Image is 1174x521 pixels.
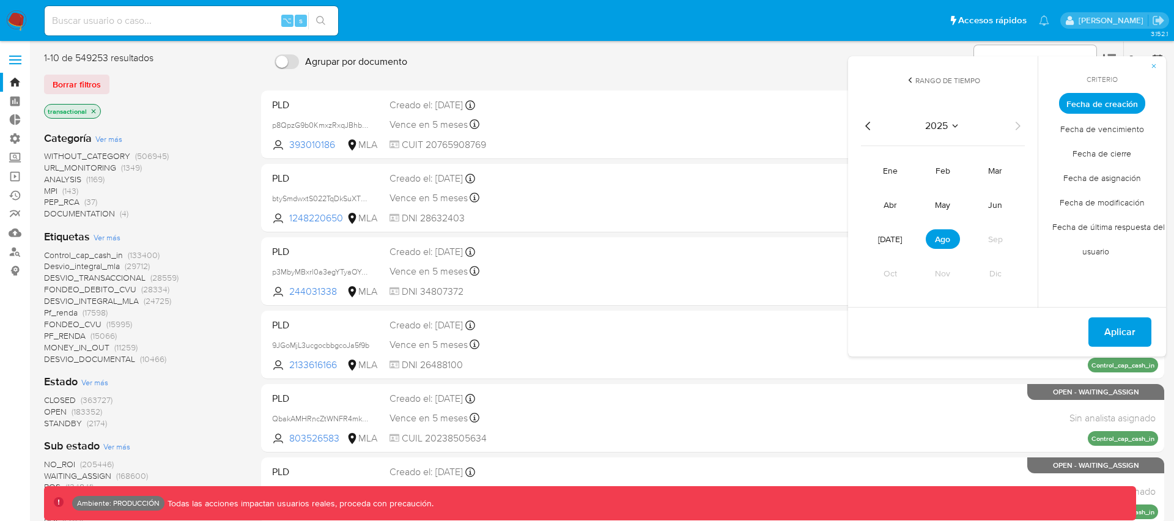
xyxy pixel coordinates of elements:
[164,498,434,509] p: Todas las acciones impactan usuarios reales, proceda con precaución.
[299,15,303,26] span: s
[1039,15,1049,26] a: Notificaciones
[282,15,292,26] span: ⌥
[1079,15,1148,26] p: nicolas.tolosa@mercadolibre.com
[77,501,160,506] p: Ambiente: PRODUCCIÓN
[45,13,338,29] input: Buscar usuario o caso...
[308,12,333,29] button: search-icon
[1152,14,1165,27] a: Salir
[958,14,1027,27] span: Accesos rápidos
